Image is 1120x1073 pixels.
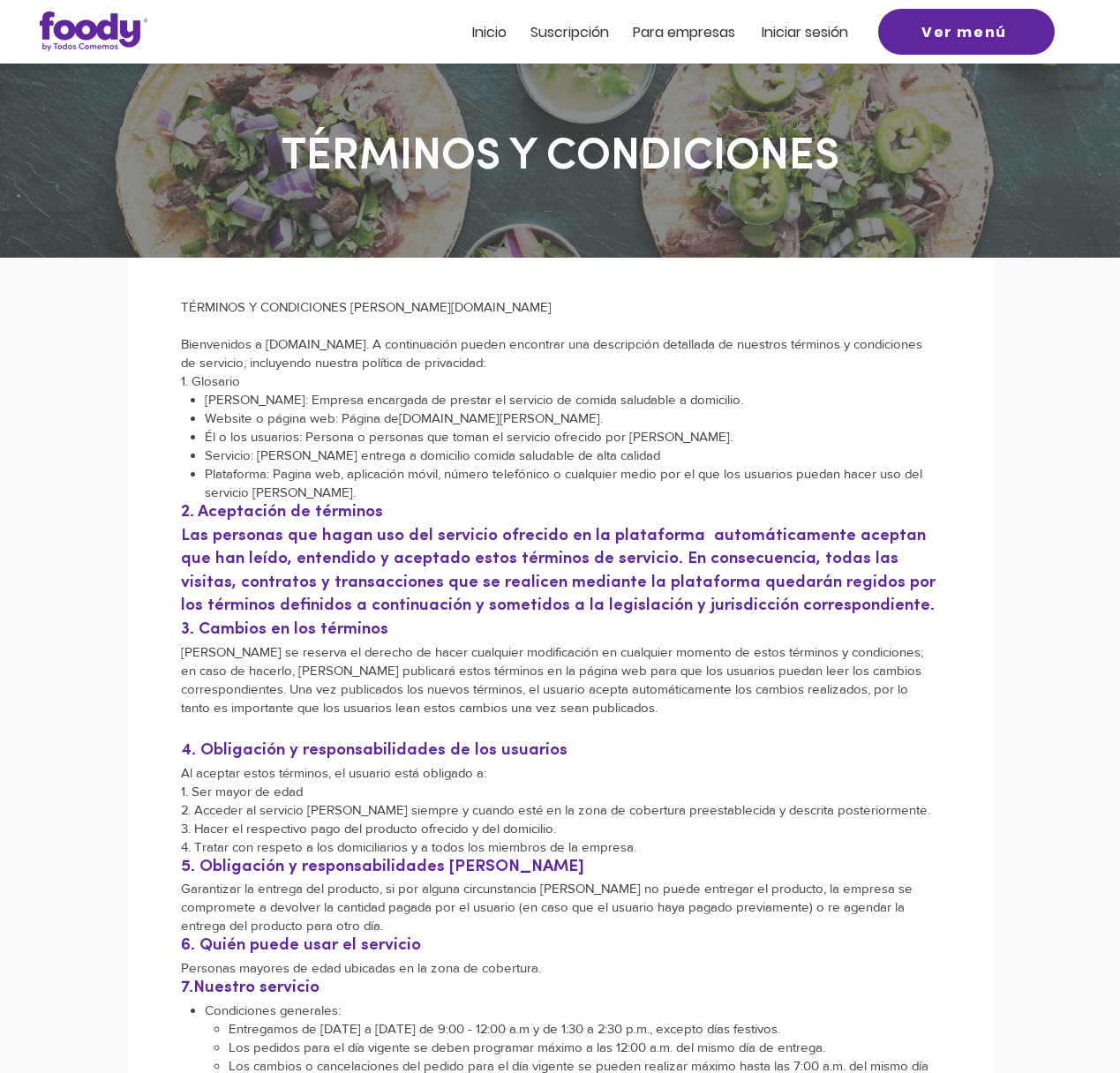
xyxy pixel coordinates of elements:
h4: 2. Aceptación de términos [181,501,940,525]
p: 2. Acceder al servicio [PERSON_NAME] siempre y cuando esté en la zona de cobertura preestablecida... [181,800,940,819]
a: Para empresas [633,25,735,40]
h4: Las personas que hagan uso del servicio ofrecido en la plataforma automáticamente aceptan que han... [181,525,940,619]
p: Website o página web: Página de . [205,409,940,427]
p: Entregamos de [DATE] a [DATE] de 9:00 - 12:00 a.m y de 1:30 a 2:30 p.m., excepto días festivos. [229,1019,940,1038]
p: Plataforma: Pagina web, aplicación móvil, número telefónico o cualquier medio por el que los usua... [205,464,940,501]
h4: 7.Nuestro servicio [181,977,940,1001]
p: Los pedidos para el día vigente se deben programar máximo a las 12:00 a.m. del mismo día de entrega. [229,1038,940,1056]
p: Bienvenidos a [DOMAIN_NAME]. A continuación pueden encontrar una descripción detallada de nuestro... [181,334,940,371]
img: Logo_Foody V2.0.0 (3).png [40,11,147,51]
h4: 3. Cambios en los términos [181,619,940,642]
span: Iniciar sesión [762,22,848,42]
span: Suscripción [530,22,609,42]
p: Servicio: [PERSON_NAME] entrega a domicilio comida saludable de alta calidad [205,446,940,464]
a: Iniciar sesión [762,25,848,40]
p: TÉRMINOS Y CONDICIONES [PERSON_NAME][DOMAIN_NAME] [181,297,940,316]
span: Pa [633,22,650,42]
h4: 4. Obligación y responsabilidades de los usuarios [181,739,940,763]
span: Inicio [472,22,507,42]
p: Garantizar la entrega del producto, si por alguna circunstancia [PERSON_NAME] no puede entregar e... [181,879,940,934]
p: Él o los usuarios: Persona o personas que toman el servicio ofrecido por [PERSON_NAME]. [205,427,940,446]
p: [PERSON_NAME] se reserva el derecho de hacer cualquier modificación en cualquier momento de estos... [181,642,940,717]
p: [PERSON_NAME]: Empresa encargada de prestar el servicio de comida saludable a domicilio. [205,390,940,409]
a: [DOMAIN_NAME][PERSON_NAME] [399,410,600,425]
a: Inicio [472,25,507,40]
p: Condiciones generales: [205,1001,940,1019]
span: ra empresas [650,22,735,42]
p: 4. Tratar con respeto a los domiciliarios y a todos los miembros de la empresa. [181,837,940,856]
a: Suscripción [530,25,609,40]
p: 3. Hacer el respectivo pago del producto ofrecido y del domicilio. [181,819,940,837]
h4: 5. Obligación y responsabilidades [PERSON_NAME] [181,856,940,880]
h4: 6. Quién puede usar el servicio [181,934,940,958]
p: 1. Ser mayor de edad [181,782,940,800]
a: Ver menú [878,9,1055,55]
p: 1. Glosario [181,371,940,390]
span: Ver menú [921,21,1007,43]
span: TÉRMINOS Y CONDICIONES [282,135,839,180]
p: Personas mayores de edad ubicadas en la zona de cobertura. [181,958,940,977]
p: Al aceptar estos términos, el usuario está obligado a: [181,763,940,782]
